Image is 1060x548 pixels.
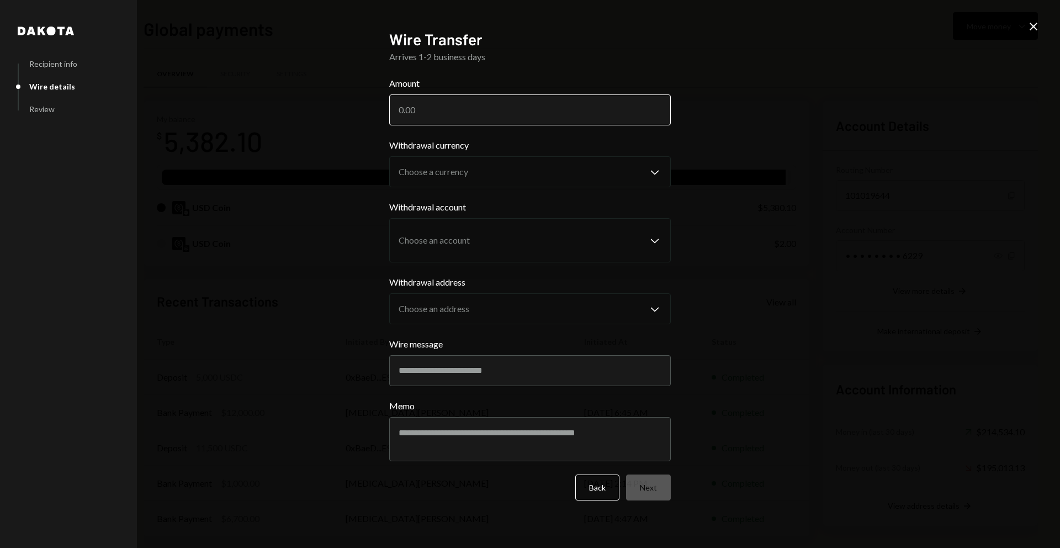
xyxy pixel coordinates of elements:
label: Withdrawal address [389,276,671,289]
label: Amount [389,77,671,90]
input: 0.00 [389,94,671,125]
label: Memo [389,399,671,413]
label: Withdrawal account [389,201,671,214]
button: Withdrawal account [389,218,671,262]
div: Arrives 1-2 business days [389,50,671,64]
h2: Wire Transfer [389,29,671,50]
button: Back [575,475,619,500]
label: Withdrawal currency [389,139,671,152]
div: Recipient info [29,59,77,68]
button: Withdrawal currency [389,156,671,187]
div: Wire details [29,82,75,91]
div: Review [29,104,55,114]
button: Withdrawal address [389,293,671,324]
label: Wire message [389,338,671,351]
